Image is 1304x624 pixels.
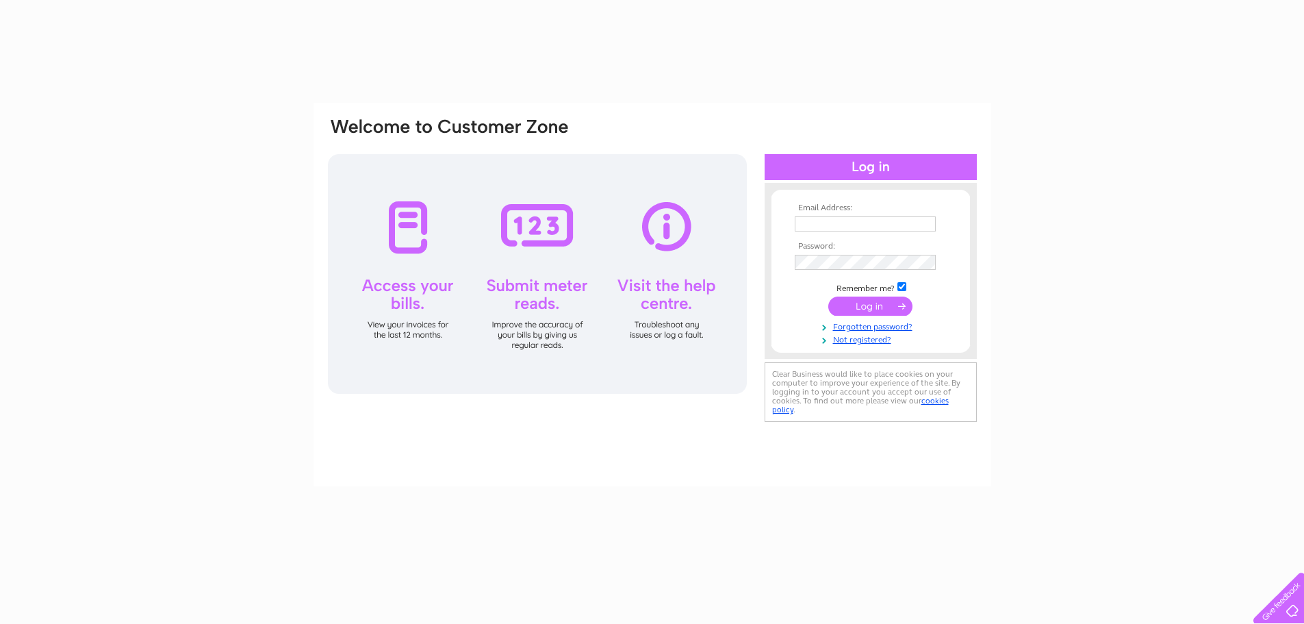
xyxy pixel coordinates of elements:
a: Not registered? [795,332,950,345]
th: Password: [791,242,950,251]
a: cookies policy [772,396,949,414]
input: Submit [828,297,912,316]
a: Forgotten password? [795,319,950,332]
div: Clear Business would like to place cookies on your computer to improve your experience of the sit... [765,362,977,422]
td: Remember me? [791,280,950,294]
th: Email Address: [791,203,950,213]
